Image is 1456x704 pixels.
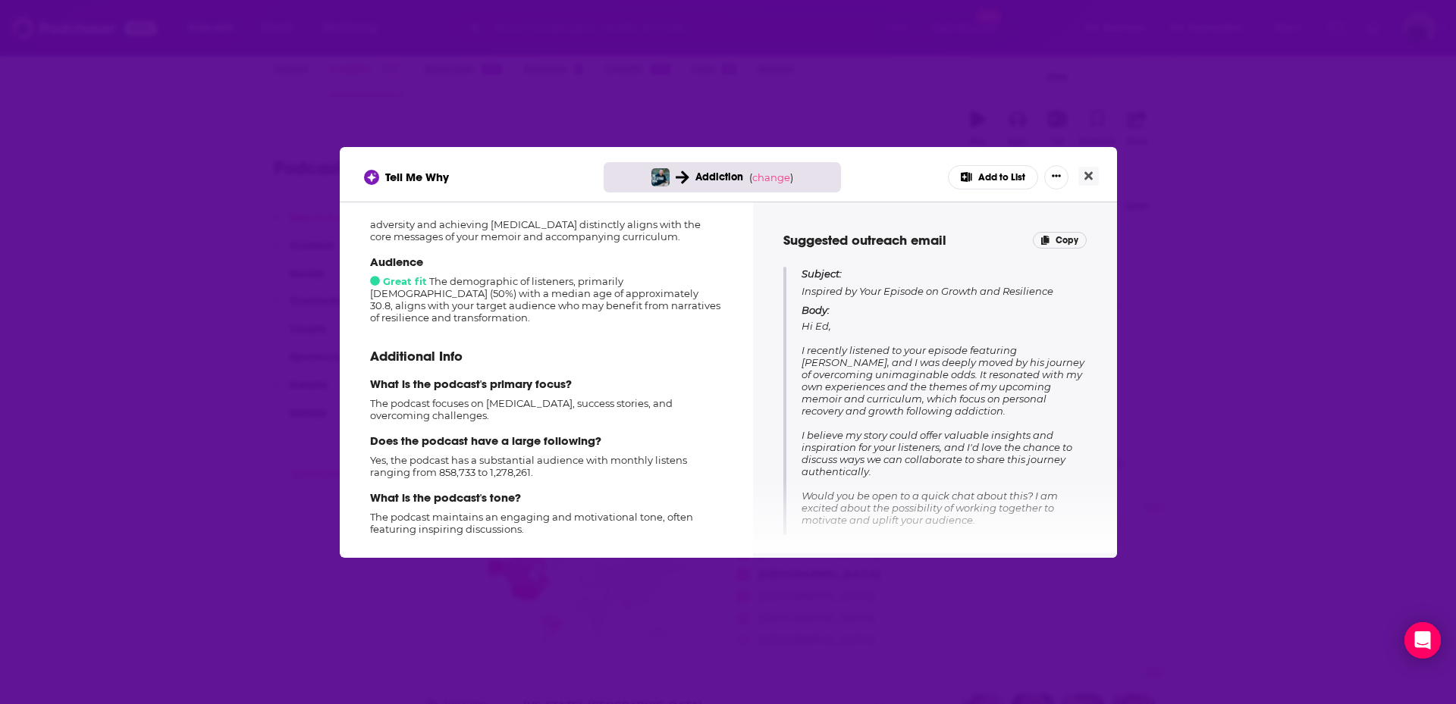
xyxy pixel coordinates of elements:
p: What is the podcast's primary focus? [370,377,723,391]
span: Copy [1056,235,1078,246]
p: Yes, the podcast has a substantial audience with monthly listens ranging from 858,733 to 1,278,261. [370,454,723,478]
p: The podcast maintains an engaging and motivational tone, often featuring inspiring discussions. [370,511,723,535]
p: Does the podcast have a large following? [370,433,723,448]
div: The demographic of listeners, primarily [DEMOGRAPHIC_DATA] (50%) with a median age of approximate... [370,255,723,324]
span: ( ) [749,171,793,183]
button: Close [1078,167,1099,186]
span: Suggested outreach email [783,232,946,249]
img: tell me why sparkle [366,172,377,183]
p: What is the podcast's tone? [370,490,723,505]
p: The podcast focuses on [MEDICAL_DATA], success stories, and overcoming challenges. [370,397,723,421]
span: Tell Me Why [385,170,449,184]
p: Audience [370,255,723,269]
button: Show More Button [1044,165,1068,189]
div: Open Intercom Messenger [1404,622,1441,659]
span: Great fit [370,275,427,287]
button: Add to List [948,165,1038,189]
span: Addiction [695,171,743,183]
span: change [752,171,790,183]
span: Hi Ed, I recently listened to your episode featuring [PERSON_NAME], and I was deeply moved by his... [802,320,1084,599]
p: Inspired by Your Episode on Growth and Resilience [802,267,1086,298]
p: Additional Info [370,348,723,365]
span: Subject: [802,267,842,280]
span: Body: [802,304,830,316]
img: THE ED MYLETT SHOW [651,168,670,186]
